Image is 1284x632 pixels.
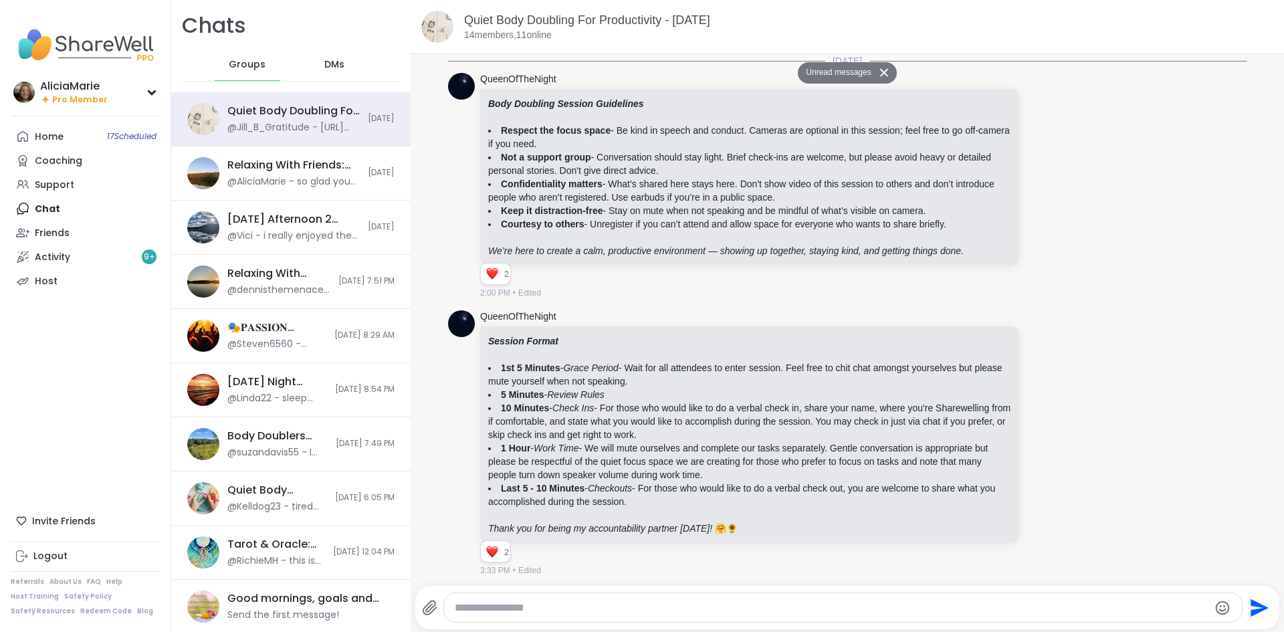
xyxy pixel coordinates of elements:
[11,245,160,269] a: Activity9+
[552,403,594,413] em: Check Ins
[504,268,510,280] span: 2
[324,58,344,72] span: DMs
[488,204,1011,217] li: - Stay on mute when not speaking and be mindful of what’s visible on camera.
[485,269,499,280] button: Reactions: love
[227,338,326,351] div: @Steven6560 - That's beautiful Recovery! Thank you for sharing!
[227,500,327,514] div: @Kelldog23 - tired but have to stay up i napped already
[513,287,516,299] span: •
[187,157,219,189] img: Relaxing With Friends: Affirmation Nation Pt 2!, Oct 06
[227,429,328,443] div: Body Doublers and Chillers in Nature! , [DATE]
[488,441,1011,482] li: - - We will mute ourselves and complete our tasks separately. Gentle conversation is appropriate ...
[187,266,219,298] img: Relaxing With Friends: Affirmation Nation!, Oct 06
[488,361,1011,388] li: - - Wait for all attendees to enter session. Feel free to chit chat amongst yourselves but please...
[13,82,35,103] img: AliciaMarie
[11,509,160,533] div: Invite Friends
[513,564,516,576] span: •
[229,58,265,72] span: Groups
[227,284,330,297] div: @dennisthemenace - b rb
[35,154,82,168] div: Coaching
[726,523,738,534] span: 🌻
[182,11,246,41] h1: Chats
[11,577,44,587] a: Referrals
[448,73,475,100] img: https://sharewell-space-live.sfo3.digitaloceanspaces.com/user-generated/d7277878-0de6-43a2-a937-4...
[187,374,219,406] img: Sunday Night Hangout, Oct 05
[488,388,1011,401] li: -
[563,362,618,373] em: Grace Period
[480,73,556,86] a: QueenOfTheNight
[488,523,712,534] em: Thank you for being my accountability partner [DATE]!
[1214,600,1230,616] button: Emoji picker
[488,124,1011,150] li: - Be kind in speech and conduct. Cameras are optional in this session; feel free to go off-camera...
[11,544,160,568] a: Logout
[485,546,499,557] button: Reactions: love
[187,428,219,460] img: Body Doublers and Chillers in Nature! , Oct 04
[40,79,108,94] div: AliciaMarie
[481,264,504,285] div: Reaction list
[187,103,219,135] img: Quiet Body Doubling For Productivity - Tuesday, Oct 07
[227,320,326,335] div: 🎭𝐏𝐀𝐒𝐒𝐈𝐎𝐍 𝐏𝐀𝐑𝐓𝐘🎭, [DATE]
[547,389,605,400] em: Review Rules
[501,443,530,453] strong: 1 Hour
[501,179,603,189] strong: Confidentiality matters
[368,221,395,233] span: [DATE]
[187,591,219,623] img: Good mornings, goals and gratitude's, Oct 08
[49,577,82,587] a: About Us
[1243,593,1273,623] button: Send
[421,11,453,43] img: Quiet Body Doubling For Productivity - Tuesday, Oct 07
[11,148,160,173] a: Coaching
[187,320,219,352] img: 🎭𝐏𝐀𝐒𝐒𝐈𝐎𝐍 𝐏𝐀𝐑𝐓𝐘🎭, Oct 05
[334,330,395,341] span: [DATE] 8:29 AM
[227,266,330,281] div: Relaxing With Friends: Affirmation Nation!, [DATE]
[455,601,1209,615] textarea: Type your message
[227,483,327,498] div: Quiet Body Doubling- Productivity/Creativity Pt 2, [DATE]
[35,130,64,144] div: Home
[480,310,556,324] a: QueenOfTheNight
[481,541,504,562] div: Reaction list
[488,245,964,256] em: We’re here to create a calm, productive environment — showing up together, staying kind, and gett...
[488,150,1011,177] li: - Conversation should stay light. Brief check-ins are welcome, but please avoid heavy or detailed...
[35,227,70,240] div: Friends
[35,251,70,264] div: Activity
[11,607,75,616] a: Safety Resources
[501,125,611,136] strong: Respect the focus space
[715,523,726,534] span: 🤗
[488,336,558,346] strong: Session Format
[448,310,475,337] img: https://sharewell-space-live.sfo3.digitaloceanspaces.com/user-generated/d7277878-0de6-43a2-a937-4...
[87,577,101,587] a: FAQ
[227,392,327,405] div: @Linda22 - sleep well!
[518,287,541,299] span: Edited
[488,98,644,109] strong: Body Doubling Session Guidelines
[488,482,1011,508] li: - - For those who would like to do a verbal check out, you are welcome to share what you accompli...
[11,124,160,148] a: Home17Scheduled
[107,131,156,142] span: 17 Scheduled
[501,483,584,494] strong: Last 5 - 10 Minutes
[227,537,325,552] div: Tarot & Oracle: An Hour of Insight and Discovery, [DATE]
[335,492,395,504] span: [DATE] 6:05 PM
[501,389,544,400] strong: 5 Minutes
[144,251,155,263] span: 9 +
[227,121,360,134] div: @Jill_B_Gratitude - [URL][DOMAIN_NAME]
[64,592,112,601] a: Safety Policy
[106,577,122,587] a: Help
[227,175,360,189] div: @AliciaMarie - so glad you advocated for your daughter my first roommates was terrible and made c...
[11,269,160,293] a: Host
[464,13,710,27] a: Quiet Body Doubling For Productivity - [DATE]
[227,375,327,389] div: [DATE] Night Hangout, [DATE]
[187,211,219,243] img: Tuesday Afternoon 2 Body Doublers and Chillers!, Oct 07
[11,592,59,601] a: Host Training
[227,609,339,622] div: Send the first message!
[187,482,219,514] img: Quiet Body Doubling- Productivity/Creativity Pt 2, Oct 05
[11,221,160,245] a: Friends
[227,104,360,118] div: Quiet Body Doubling For Productivity - [DATE]
[464,29,552,42] p: 14 members, 11 online
[368,167,395,179] span: [DATE]
[504,546,510,558] span: 2
[518,564,541,576] span: Edited
[338,276,395,287] span: [DATE] 7:51 PM
[501,362,560,373] strong: 1st 5 Minutes
[480,287,510,299] span: 2:00 PM
[368,113,395,124] span: [DATE]
[227,158,360,173] div: Relaxing With Friends: Affirmation Nation Pt 2!, [DATE]
[488,217,1011,231] li: - Unregister if you can’t attend and allow space for everyone who wants to share briefly.
[187,536,219,568] img: Tarot & Oracle: An Hour of Insight and Discovery, Oct 04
